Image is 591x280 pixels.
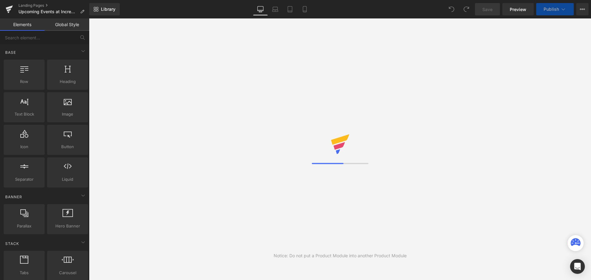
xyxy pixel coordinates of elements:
span: Row [6,78,43,85]
span: Library [101,6,115,12]
a: Preview [502,3,534,15]
a: Landing Pages [18,3,89,8]
a: New Library [89,3,120,15]
a: Mobile [297,3,312,15]
span: Publish [544,7,559,12]
span: Liquid [49,176,86,183]
span: Stack [5,241,20,246]
span: Save [482,6,492,13]
span: Banner [5,194,23,200]
a: Laptop [268,3,283,15]
div: Open Intercom Messenger [570,259,585,274]
span: Parallax [6,223,43,229]
span: Text Block [6,111,43,117]
span: Tabs [6,270,43,276]
div: Notice: Do not put a Product Module into another Product Module [274,252,407,259]
button: Undo [445,3,458,15]
span: Icon [6,144,43,150]
span: Separator [6,176,43,183]
button: Redo [460,3,472,15]
span: Preview [510,6,526,13]
span: Base [5,49,17,55]
button: Publish [536,3,574,15]
span: Heading [49,78,86,85]
a: Desktop [253,3,268,15]
span: Button [49,144,86,150]
span: Hero Banner [49,223,86,229]
a: Tablet [283,3,297,15]
a: Global Style [45,18,89,31]
span: Image [49,111,86,117]
span: Carousel [49,270,86,276]
span: Upcoming Events at Incredible Pets [18,9,78,14]
button: More [576,3,589,15]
